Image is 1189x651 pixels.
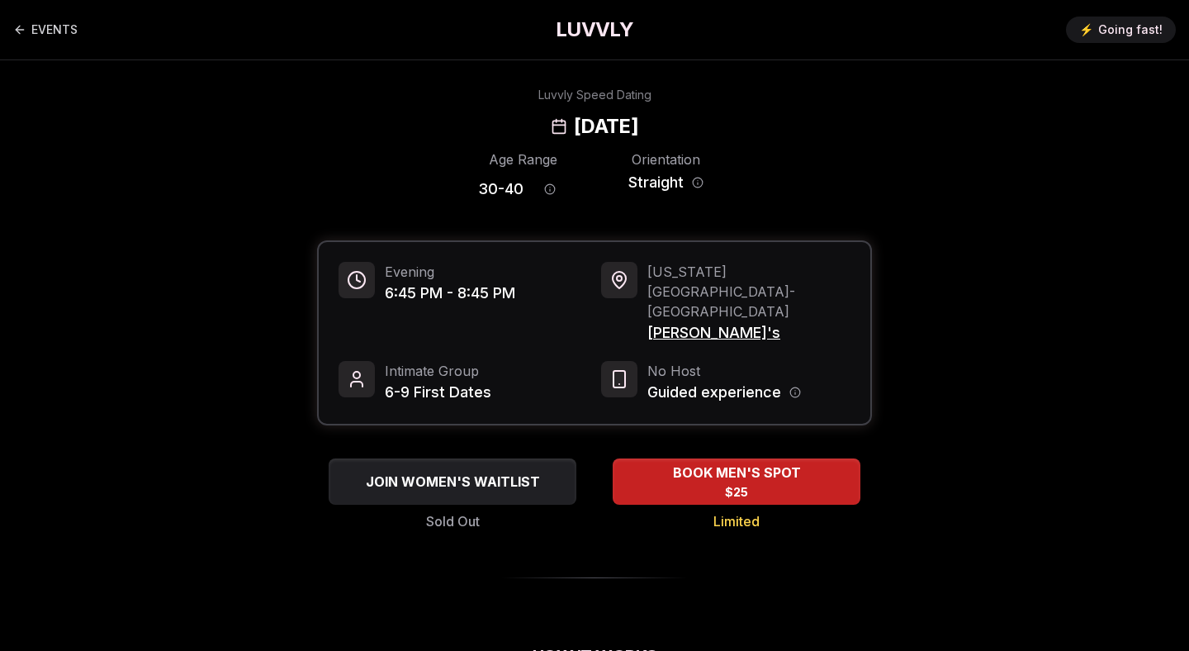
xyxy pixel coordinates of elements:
span: No Host [647,361,801,381]
span: Guided experience [647,381,781,404]
span: [PERSON_NAME]'s [647,321,850,345]
div: Orientation [621,150,711,169]
button: BOOK MEN'S SPOT - Limited [613,459,860,505]
span: 6-9 First Dates [385,381,491,404]
span: Evening [385,262,515,282]
span: Intimate Group [385,361,491,381]
button: Orientation information [692,177,703,188]
a: LUVVLY [556,17,633,43]
span: ⚡️ [1079,21,1093,38]
button: Age range information [532,171,568,207]
button: JOIN WOMEN'S WAITLIST - Sold Out [329,459,576,505]
span: Going fast! [1098,21,1163,38]
span: Limited [713,511,760,531]
h2: [DATE] [574,113,638,140]
a: Back to events [13,13,78,46]
span: Sold Out [426,511,480,531]
span: [US_STATE][GEOGRAPHIC_DATA] - [GEOGRAPHIC_DATA] [647,262,850,321]
span: Straight [628,171,684,194]
div: Luvvly Speed Dating [538,87,651,103]
span: JOIN WOMEN'S WAITLIST [362,472,543,492]
span: 30 - 40 [478,178,523,201]
span: $25 [725,484,748,501]
span: BOOK MEN'S SPOT [670,463,804,482]
button: Host information [789,387,801,398]
div: Age Range [478,150,568,169]
span: 6:45 PM - 8:45 PM [385,282,515,305]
